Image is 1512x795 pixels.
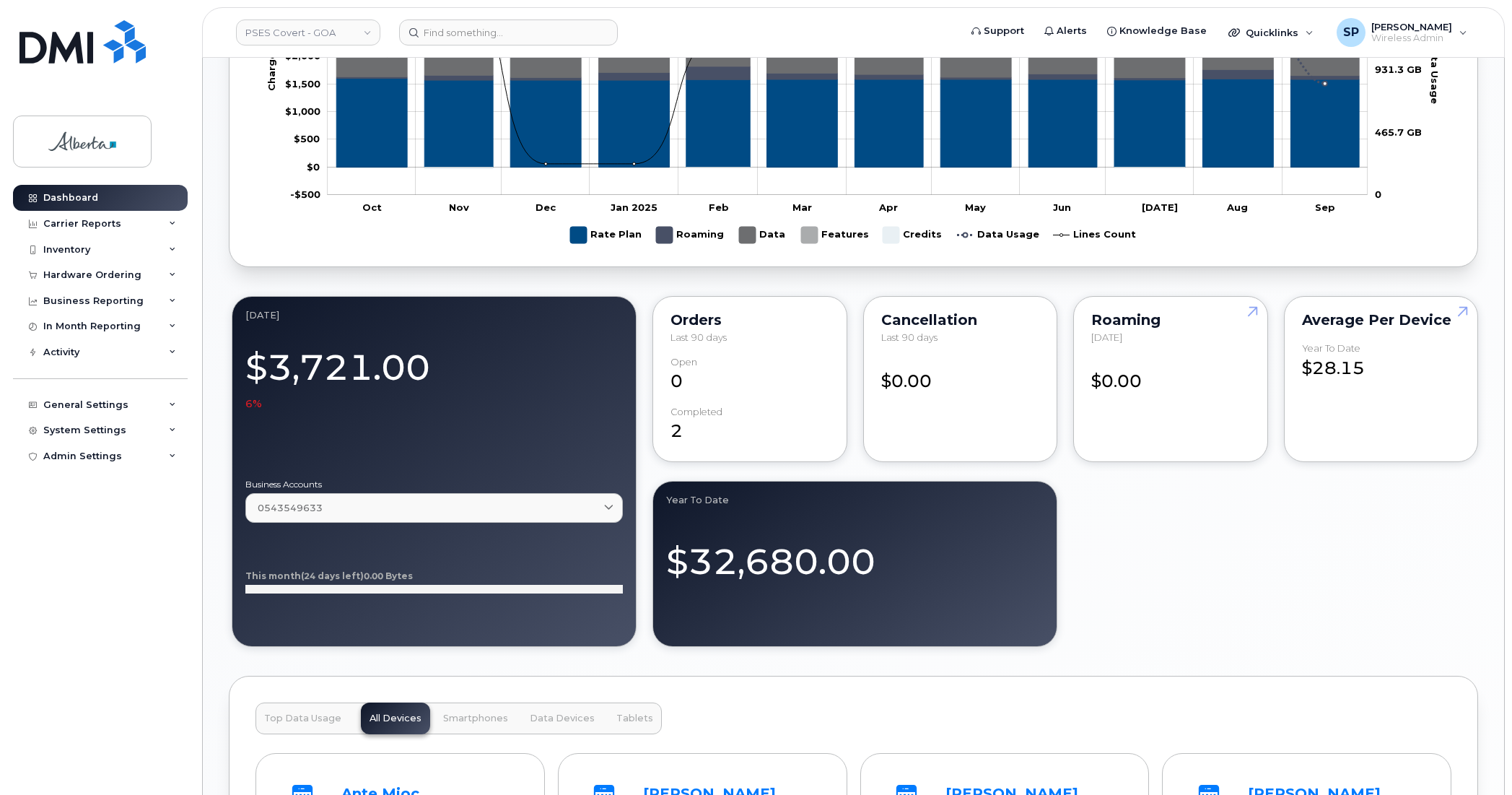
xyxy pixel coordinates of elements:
g: $0 [285,50,320,61]
g: $0 [285,105,320,117]
span: Smartphones [443,713,508,724]
div: $28.15 [1302,343,1461,381]
g: Lines Count [1053,221,1136,249]
span: Alerts [1057,24,1087,38]
div: September 2025 [245,310,623,321]
span: Last 90 days [670,331,727,343]
tspan: -$500 [290,188,320,200]
tspan: Dec [536,201,557,213]
tspan: Jan 2025 [611,201,657,213]
g: Credits [883,221,943,249]
tspan: $1,000 [285,105,320,117]
g: Rate Plan [570,221,642,249]
div: $3,721.00 [245,339,623,411]
tspan: Sep [1316,201,1336,213]
div: Susannah Parlee [1327,18,1477,47]
label: Business Accounts [245,480,623,489]
tspan: 931.3 GB [1375,64,1422,76]
a: PSES Covert - GOA [236,19,380,45]
tspan: This month [245,570,301,581]
tspan: [DATE] [1142,201,1178,213]
div: $0.00 [1091,357,1250,394]
span: SP [1343,24,1359,41]
g: Data [739,221,787,249]
span: [PERSON_NAME] [1371,21,1452,32]
tspan: $0 [307,161,320,173]
g: Features [801,221,869,249]
g: Data Usage [957,221,1039,249]
div: 0 [670,357,829,394]
input: Find something... [399,19,618,45]
span: Knowledge Base [1119,24,1207,38]
tspan: May [966,201,987,213]
div: Quicklinks [1218,18,1324,47]
g: $0 [294,133,320,144]
tspan: 465.7 GB [1375,126,1422,138]
div: Average per Device [1302,314,1461,326]
g: $0 [290,188,320,200]
tspan: Mar [792,201,812,213]
div: Cancellation [881,314,1040,326]
span: Wireless Admin [1371,32,1452,44]
button: Data Devices [521,703,603,734]
tspan: Nov [449,201,469,213]
g: $0 [285,78,320,90]
tspan: Feb [709,201,729,213]
button: Tablets [608,703,662,734]
tspan: $500 [294,133,320,144]
tspan: 0 [1375,188,1381,200]
g: Roaming [656,221,725,249]
a: Support [961,17,1034,45]
tspan: Charges [266,47,277,91]
button: Smartphones [434,703,517,734]
span: [DATE] [1091,331,1122,343]
div: Orders [670,314,829,326]
g: Rate Plan [337,79,1360,168]
a: Knowledge Base [1097,17,1217,45]
tspan: Aug [1227,201,1249,213]
tspan: Data Usage [1430,42,1441,104]
tspan: Jun [1054,201,1072,213]
div: Year to Date [666,495,1044,506]
a: 0543549633 [245,493,623,523]
div: Year to Date [1302,343,1360,354]
tspan: $1,500 [285,78,320,90]
span: Last 90 days [881,331,938,343]
span: 0543549633 [258,501,323,515]
span: Quicklinks [1246,27,1298,38]
a: Alerts [1034,17,1097,45]
tspan: $2,000 [285,50,320,61]
div: Open [670,357,697,368]
div: $0.00 [881,357,1040,394]
span: 6% [245,396,262,411]
span: Tablets [616,713,653,724]
button: Top Data Usage [255,703,350,734]
span: Support [984,24,1024,38]
div: 2 [670,407,829,444]
div: completed [670,407,722,417]
span: Top Data Usage [264,713,341,724]
span: Data Devices [530,713,595,724]
tspan: (24 days left) [301,570,364,581]
g: Legend [570,221,1136,249]
tspan: 0.00 Bytes [364,570,413,581]
tspan: Oct [363,201,383,213]
tspan: Apr [879,201,899,213]
div: $32,680.00 [666,524,1044,586]
div: Roaming [1091,314,1250,326]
